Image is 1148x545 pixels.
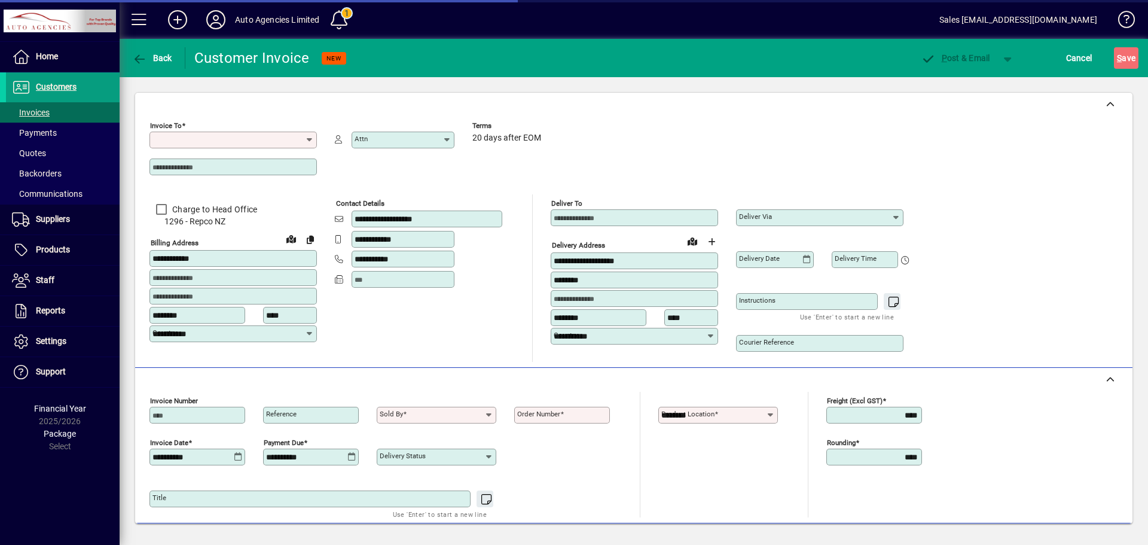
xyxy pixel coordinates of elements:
a: Products [6,235,120,265]
div: Auto Agencies Limited [235,10,320,29]
mat-label: Sold by [380,410,403,418]
span: Home [36,51,58,61]
span: 20 days after EOM [472,133,541,143]
a: Home [6,42,120,72]
a: Settings [6,327,120,357]
span: S [1117,53,1122,63]
span: Customers [36,82,77,92]
button: Cancel [1063,47,1095,69]
mat-label: Order number [517,410,560,418]
div: Customer Invoice [194,48,310,68]
mat-label: Delivery date [739,254,780,263]
div: Sales [EMAIL_ADDRESS][DOMAIN_NAME] [939,10,1097,29]
button: Copy to Delivery address [301,230,320,249]
mat-label: Delivery status [380,452,426,460]
a: Quotes [6,143,120,163]
a: Payments [6,123,120,143]
a: View on map [683,232,702,251]
mat-label: Freight (excl GST) [827,397,883,405]
mat-label: Instructions [739,296,775,305]
button: Post & Email [915,47,996,69]
span: Suppliers [36,214,70,224]
mat-label: Invoice number [150,397,198,405]
mat-label: Deliver To [551,199,582,208]
span: Invoices [12,108,50,117]
a: Suppliers [6,205,120,235]
span: Payments [12,128,57,138]
span: Reports [36,306,65,315]
a: View on map [282,229,301,248]
span: 1296 - Repco NZ [149,215,317,228]
mat-label: Product location [661,410,715,418]
mat-label: Payment due [264,439,304,447]
span: Financial Year [34,404,86,413]
a: Knowledge Base [1109,2,1133,41]
span: Products [36,245,70,254]
mat-hint: Use 'Enter' to start a new line [800,310,894,324]
mat-label: Title [152,494,166,502]
app-page-header-button: Back [120,47,185,69]
mat-label: Invoice To [150,121,182,130]
button: Back [129,47,175,69]
mat-label: Country [554,331,578,339]
a: Support [6,357,120,387]
mat-hint: Use 'Enter' to start a new line [393,507,487,521]
mat-label: Deliver via [739,212,772,221]
span: Back [132,53,172,63]
span: Support [36,367,66,376]
mat-label: Country [152,328,176,337]
span: P [942,53,947,63]
mat-label: Courier Reference [739,338,794,346]
mat-label: Rounding [827,439,856,447]
mat-label: Reference [266,410,297,418]
button: Add [158,9,197,31]
span: Package [44,429,76,439]
button: Save [1114,47,1138,69]
span: Cancel [1066,48,1092,68]
a: Communications [6,184,120,204]
a: Invoices [6,102,120,123]
mat-label: Attn [355,135,368,143]
label: Charge to Head Office [170,203,257,215]
span: Terms [472,122,544,130]
span: Quotes [12,148,46,158]
span: Communications [12,189,83,199]
span: Staff [36,275,54,285]
mat-label: Invoice date [150,439,188,447]
a: Reports [6,296,120,326]
span: ave [1117,48,1135,68]
button: Profile [197,9,235,31]
a: Backorders [6,163,120,184]
span: ost & Email [921,53,990,63]
span: Settings [36,336,66,346]
span: NEW [326,54,341,62]
span: Backorders [12,169,62,178]
mat-label: Delivery time [835,254,877,263]
a: Staff [6,266,120,296]
button: Choose address [702,232,721,251]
